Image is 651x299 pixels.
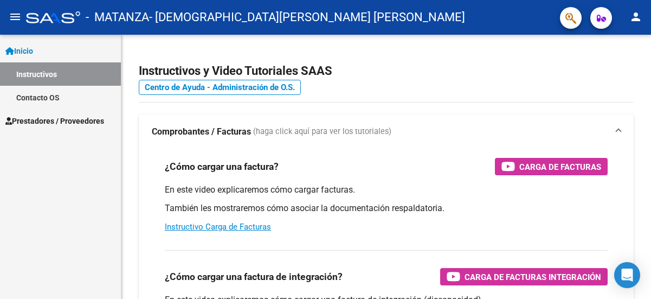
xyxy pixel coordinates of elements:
[165,202,608,214] p: También les mostraremos cómo asociar la documentación respaldatoria.
[440,268,608,285] button: Carga de Facturas Integración
[165,269,343,284] h3: ¿Cómo cargar una factura de integración?
[629,10,642,23] mat-icon: person
[253,126,391,138] span: (haga click aquí para ver los tutoriales)
[5,115,104,127] span: Prestadores / Proveedores
[495,158,608,175] button: Carga de Facturas
[139,61,634,81] h2: Instructivos y Video Tutoriales SAAS
[9,10,22,23] mat-icon: menu
[86,5,149,29] span: - MATANZA
[614,262,640,288] div: Open Intercom Messenger
[165,184,608,196] p: En este video explicaremos cómo cargar facturas.
[465,270,601,284] span: Carga de Facturas Integración
[139,80,301,95] a: Centro de Ayuda - Administración de O.S.
[165,159,279,174] h3: ¿Cómo cargar una factura?
[5,45,33,57] span: Inicio
[152,126,251,138] strong: Comprobantes / Facturas
[139,114,634,149] mat-expansion-panel-header: Comprobantes / Facturas (haga click aquí para ver los tutoriales)
[165,222,271,232] a: Instructivo Carga de Facturas
[149,5,465,29] span: - [DEMOGRAPHIC_DATA][PERSON_NAME] [PERSON_NAME]
[519,160,601,174] span: Carga de Facturas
